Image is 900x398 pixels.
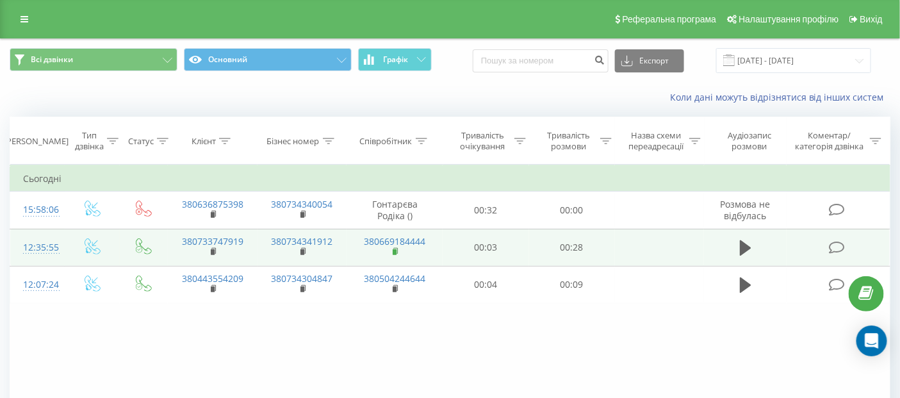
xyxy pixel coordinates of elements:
a: 380733747919 [182,235,243,247]
a: 380636875398 [182,198,243,210]
td: 00:00 [529,192,615,229]
div: Тривалість розмови [541,130,597,152]
div: Співробітник [360,136,413,147]
a: 380734340054 [272,198,333,210]
div: Тривалість очікування [455,130,511,152]
div: Коментар/категорія дзвінка [792,130,867,152]
div: 12:35:55 [23,235,52,260]
button: Експорт [615,49,684,72]
span: Розмова не відбулась [721,198,771,222]
span: Реферальна програма [623,14,717,24]
a: 380669184444 [364,235,425,247]
td: 00:04 [443,266,528,303]
div: 15:58:06 [23,197,52,222]
div: Клієнт [192,136,216,147]
a: 380734304847 [272,272,333,285]
td: 00:09 [529,266,615,303]
span: Графік [383,55,408,64]
button: Основний [184,48,352,71]
a: 380504244644 [364,272,425,285]
td: 00:32 [443,192,528,229]
td: 00:03 [443,229,528,266]
td: Сьогодні [10,166,890,192]
span: Налаштування профілю [739,14,839,24]
a: 380734341912 [272,235,333,247]
a: Коли дані можуть відрізнятися вiд інших систем [670,91,890,103]
input: Пошук за номером [473,49,609,72]
div: Бізнес номер [267,136,320,147]
div: Open Intercom Messenger [856,326,887,356]
button: Всі дзвінки [10,48,177,71]
span: Всі дзвінки [31,54,73,65]
div: Тип дзвінка [75,130,104,152]
div: Назва схеми переадресації [626,130,687,152]
div: Аудіозапис розмови [716,130,783,152]
div: [PERSON_NAME] [4,136,69,147]
td: 00:28 [529,229,615,266]
div: 12:07:24 [23,272,52,297]
div: Статус [128,136,154,147]
a: 380443554209 [182,272,243,285]
span: Вихід [860,14,883,24]
td: Гонтарєва Родіка () [347,192,443,229]
button: Графік [358,48,432,71]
